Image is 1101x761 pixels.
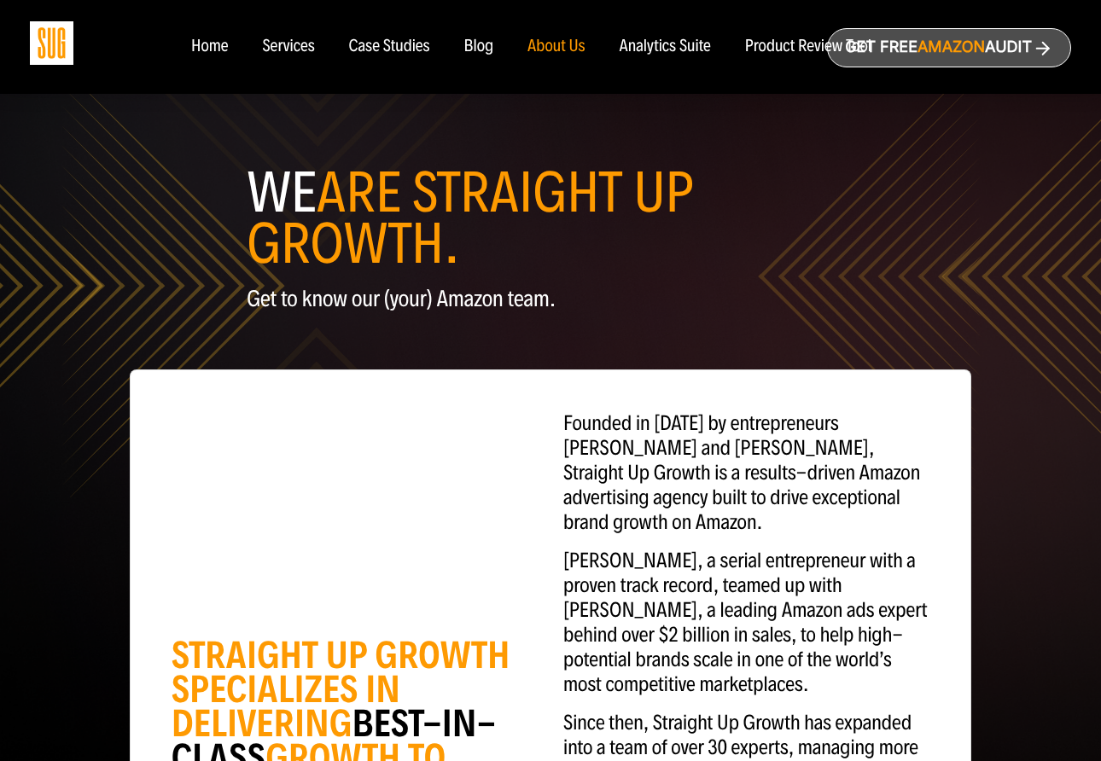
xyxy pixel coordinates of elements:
[527,38,585,56] a: About Us
[247,167,854,270] h1: WE
[349,38,430,56] a: Case Studies
[247,287,854,311] p: Get to know our (your) Amazon team.
[745,38,871,56] a: Product Review Tool
[827,28,1071,67] a: Get freeAmazonAudit
[464,38,494,56] a: Blog
[563,411,929,535] p: Founded in [DATE] by entrepreneurs [PERSON_NAME] and [PERSON_NAME], Straight Up Growth is a resul...
[917,38,985,56] span: Amazon
[191,38,228,56] a: Home
[563,549,929,697] p: [PERSON_NAME], a serial entrepreneur with a proven track record, teamed up with [PERSON_NAME], a ...
[262,38,314,56] a: Services
[620,38,711,56] a: Analytics Suite
[247,159,693,278] span: ARE STRAIGHT UP GROWTH.
[30,21,73,65] img: Sug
